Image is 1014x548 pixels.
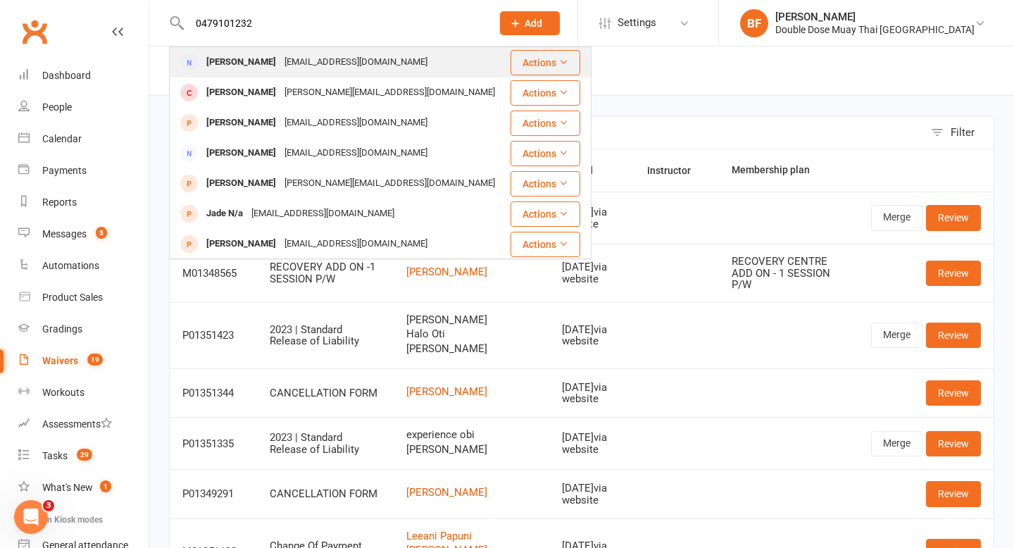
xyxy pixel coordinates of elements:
a: Review [926,261,981,286]
div: [PERSON_NAME] [202,143,280,163]
div: CANCELLATION FORM [270,387,381,399]
span: Settings [618,7,656,39]
button: Actions [511,171,580,197]
div: P01351423 [182,330,244,342]
a: [PERSON_NAME] [406,266,537,278]
div: 2023 | Standard Release of Liability [270,324,381,347]
a: [PERSON_NAME] [406,487,537,499]
div: M01348565 [182,268,244,280]
button: Actions [511,50,580,75]
div: [DATE] via website [562,432,622,455]
span: Instructor [647,165,706,176]
div: Payments [42,165,87,176]
div: [DATE] via website [562,324,622,347]
div: [EMAIL_ADDRESS][DOMAIN_NAME] [280,234,432,254]
th: Membership plan [719,149,858,192]
div: [PERSON_NAME] [202,82,280,103]
div: P01351335 [182,438,244,450]
a: Gradings [18,313,149,345]
button: Actions [511,232,580,257]
div: Jade N/a [202,204,247,224]
div: Assessments [42,418,112,430]
span: Add [525,18,542,29]
div: RECOVERY ADD ON -1 SESSION P/W [270,261,381,285]
a: [PERSON_NAME] [406,386,537,398]
div: BF [740,9,768,37]
a: Assessments [18,409,149,440]
button: Actions [511,201,580,227]
div: 2023 | Standard Release of Liability [270,432,381,455]
div: [PERSON_NAME] [775,11,975,23]
span: Halo Oti [406,328,537,340]
div: RECOVERY CENTRE ADD ON - 1 SESSION P/W [732,256,846,291]
div: People [42,101,72,113]
div: Automations [42,260,99,271]
span: 19 [87,354,103,366]
div: Reports [42,197,77,208]
div: [PERSON_NAME] [202,52,280,73]
div: [DATE] via website [562,382,622,405]
a: Calendar [18,123,149,155]
a: People [18,92,149,123]
button: Actions [511,111,580,136]
span: 1 [100,480,111,492]
div: Dashboard [42,70,91,81]
a: Automations [18,250,149,282]
button: Actions [511,80,580,106]
div: [PERSON_NAME] [202,234,280,254]
button: Add [500,11,560,35]
div: Waivers [42,355,78,366]
div: Calendar [42,133,82,144]
a: Dashboard [18,60,149,92]
a: Review [926,431,981,456]
div: [EMAIL_ADDRESS][DOMAIN_NAME] [280,113,432,133]
a: Tasks 29 [18,440,149,472]
div: Double Dose Muay Thai [GEOGRAPHIC_DATA] [775,23,975,36]
div: [EMAIL_ADDRESS][DOMAIN_NAME] [280,143,432,163]
button: Instructor [647,162,706,179]
span: experience obi [406,429,537,441]
span: [PERSON_NAME] [406,444,537,456]
a: Review [926,481,981,506]
div: Gradings [42,323,82,335]
span: 5 [96,227,107,239]
a: Payments [18,155,149,187]
a: Workouts [18,377,149,409]
input: Search... [185,13,482,33]
div: P01349291 [182,488,244,500]
div: [PERSON_NAME] [202,113,280,133]
div: Messages [42,228,87,239]
a: Messages 5 [18,218,149,250]
a: Review [926,380,981,406]
span: Signed [562,165,608,176]
div: [DATE] via website [562,261,622,285]
a: Leeani Papuni [406,530,537,542]
a: Clubworx [17,14,52,49]
a: What's New1 [18,472,149,504]
button: Signed [562,162,608,179]
a: Waivers 19 [18,345,149,377]
div: CANCELLATION FORM [270,488,381,500]
span: 3 [43,500,54,511]
span: [PERSON_NAME] [406,314,537,326]
div: Tasks [42,450,68,461]
div: [DATE] via website [562,206,622,230]
div: [EMAIL_ADDRESS][DOMAIN_NAME] [247,204,399,224]
div: [PERSON_NAME] [202,173,280,194]
div: [EMAIL_ADDRESS][DOMAIN_NAME] [280,52,432,73]
div: [DATE] via website [562,482,622,506]
a: Merge [871,205,922,230]
a: Reports [18,187,149,218]
iframe: Intercom live chat [14,500,48,534]
a: Merge [871,323,922,348]
div: Product Sales [42,292,103,303]
div: [PERSON_NAME][EMAIL_ADDRESS][DOMAIN_NAME] [280,82,499,103]
div: P01351344 [182,387,244,399]
span: 29 [77,449,92,461]
div: What's New [42,482,93,493]
button: Actions [511,141,580,166]
div: Filter [951,124,975,141]
button: Filter [924,116,994,149]
a: Product Sales [18,282,149,313]
div: Workouts [42,387,84,398]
